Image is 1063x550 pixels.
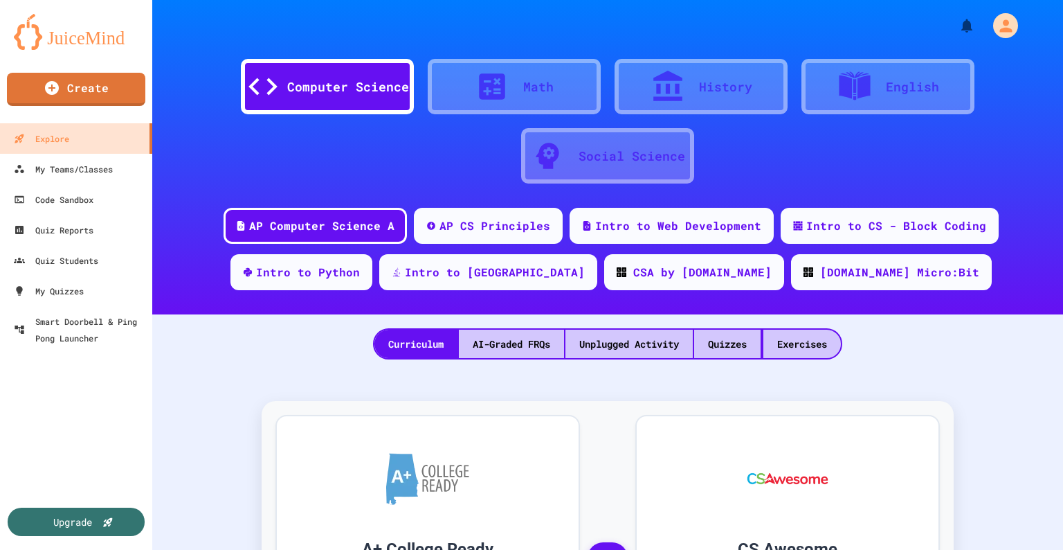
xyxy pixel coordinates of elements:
[374,330,457,358] div: Curriculum
[14,252,98,269] div: Quiz Students
[595,218,761,234] div: Intro to Web Development
[14,283,84,299] div: My Quizzes
[979,10,1021,42] div: My Account
[579,147,685,166] div: Social Science
[249,218,394,234] div: AP Computer Science A
[886,78,939,96] div: English
[734,437,842,520] img: CS Awesome
[14,222,93,238] div: Quiz Reports
[763,330,841,358] div: Exercises
[523,78,554,96] div: Math
[617,267,626,277] img: CODE_logo_RGB.png
[287,78,409,96] div: Computer Science
[565,330,693,358] div: Unplugged Activity
[933,14,979,37] div: My Notifications
[694,330,761,358] div: Quizzes
[14,14,138,50] img: logo-orange.svg
[806,218,986,234] div: Intro to CS - Block Coding
[14,130,69,147] div: Explore
[14,161,113,177] div: My Teams/Classes
[53,515,92,529] div: Upgrade
[386,453,469,505] img: A+ College Ready
[948,434,1049,493] iframe: chat widget
[699,78,752,96] div: History
[820,264,979,281] div: [DOMAIN_NAME] Micro:Bit
[439,218,550,234] div: AP CS Principles
[7,73,145,106] a: Create
[803,267,813,277] img: CODE_logo_RGB.png
[1005,495,1049,536] iframe: chat widget
[459,330,564,358] div: AI-Graded FRQs
[14,191,93,208] div: Code Sandbox
[256,264,360,281] div: Intro to Python
[14,313,147,346] div: Smart Doorbell & Ping Pong Launcher
[405,264,585,281] div: Intro to [GEOGRAPHIC_DATA]
[633,264,772,281] div: CSA by [DOMAIN_NAME]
